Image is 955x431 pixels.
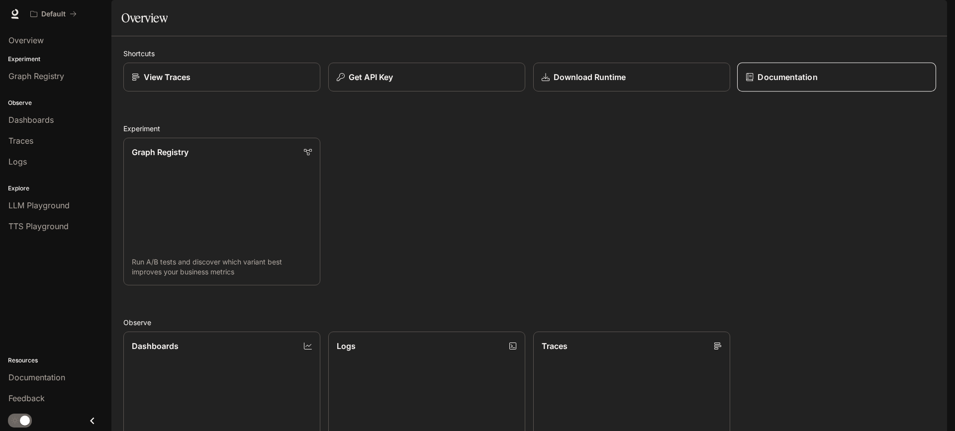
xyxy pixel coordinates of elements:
p: Graph Registry [132,146,189,158]
p: View Traces [144,71,191,83]
button: All workspaces [26,4,81,24]
a: Graph RegistryRun A/B tests and discover which variant best improves your business metrics [123,138,320,285]
h2: Experiment [123,123,935,134]
h2: Shortcuts [123,48,935,59]
p: Default [41,10,66,18]
p: Traces [542,340,568,352]
p: Dashboards [132,340,179,352]
p: Documentation [758,71,817,83]
a: Download Runtime [533,63,730,91]
h1: Overview [121,8,168,28]
a: View Traces [123,63,320,91]
a: Documentation [737,63,936,92]
button: Get API Key [328,63,525,91]
p: Run A/B tests and discover which variant best improves your business metrics [132,257,312,277]
p: Logs [337,340,356,352]
h2: Observe [123,317,935,328]
p: Download Runtime [554,71,626,83]
p: Get API Key [349,71,393,83]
